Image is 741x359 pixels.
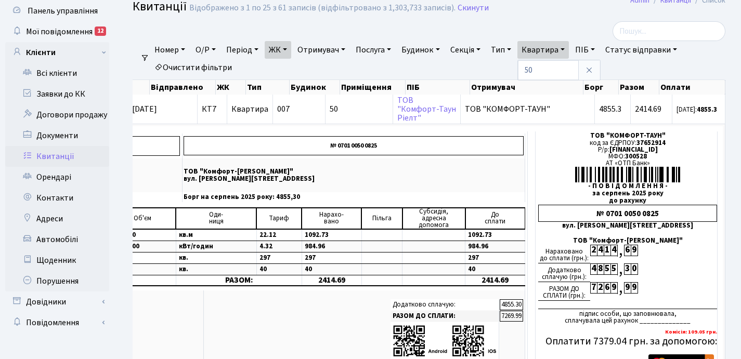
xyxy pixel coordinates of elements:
[5,208,109,229] a: Адреси
[631,263,638,275] div: 0
[465,208,525,229] td: До cплати
[635,103,661,115] span: 2414.69
[256,229,302,241] td: 22.12
[538,237,717,244] div: ТОВ "Комфорт-[PERSON_NAME]"
[538,160,717,167] div: АТ «ОТП Банк»
[402,208,465,229] td: Субсидія, адресна допомога
[597,263,604,275] div: 8
[590,263,597,275] div: 4
[202,105,223,113] span: КТ7
[677,105,717,114] small: [DATE]:
[256,263,302,275] td: 40
[610,263,617,275] div: 5
[538,132,717,139] div: ТОВ "КОМФОРТ-ТАУН"
[176,208,256,229] td: Оди- ниця
[5,1,109,21] a: Панель управління
[624,263,631,275] div: 3
[465,263,525,275] td: 40
[5,167,109,188] a: Орендарі
[302,275,361,286] td: 2414.69
[597,282,604,294] div: 2
[393,324,497,358] img: apps-qrcodes.png
[625,152,647,161] span: 300528
[406,80,470,95] th: ПІБ
[571,41,599,59] a: ПІБ
[5,146,109,167] a: Квитанції
[613,21,725,41] input: Пошук...
[150,59,236,76] a: Очистити фільтри
[465,229,525,241] td: 1092.73
[5,21,109,42] a: Мої повідомлення12
[590,282,597,294] div: 7
[5,250,109,271] a: Щоденник
[109,241,176,252] td: 228.0000
[265,41,291,59] a: ЖК
[216,80,246,95] th: ЖК
[176,252,256,263] td: кв.
[176,263,256,275] td: кв.
[538,282,590,301] div: РАЗОМ ДО СПЛАТИ (грн.):
[538,335,717,348] h5: Оплатити 7379.04 грн. за допомогою:
[500,311,523,322] td: 7269.99
[610,245,617,256] div: 4
[610,282,617,294] div: 9
[631,245,638,256] div: 9
[458,3,489,13] a: Скинути
[538,153,717,160] div: МФО:
[191,41,220,59] a: О/Р
[150,80,216,95] th: Відправлено
[302,263,361,275] td: 40
[222,41,263,59] a: Період
[5,312,109,333] a: Повідомлення
[176,275,302,286] td: РАЗОМ:
[277,103,290,115] span: 007
[302,252,361,263] td: 297
[538,140,717,147] div: код за ЄДРПОУ:
[184,168,524,175] p: ТОВ "Комфорт-[PERSON_NAME]"
[465,105,590,113] span: ТОВ "КОМФОРТ-ТАУН"
[246,80,290,95] th: Тип
[290,80,340,95] th: Будинок
[597,245,604,256] div: 4
[231,103,268,115] span: Квартира
[538,222,717,229] div: вул. [PERSON_NAME][STREET_ADDRESS]
[352,41,395,59] a: Послуга
[599,103,621,115] span: 4855.3
[176,229,256,241] td: кв.м
[150,41,189,59] a: Номер
[446,41,485,59] a: Секція
[28,5,98,17] span: Панель управління
[624,282,631,294] div: 9
[391,299,499,310] td: Додатково сплачую:
[184,176,524,182] p: вул. [PERSON_NAME][STREET_ADDRESS]
[538,245,590,263] div: Нараховано до сплати (грн.):
[590,245,597,256] div: 2
[5,291,109,312] a: Довідники
[500,299,523,310] td: 4855.30
[95,26,106,36] div: 12
[604,263,610,275] div: 5
[631,282,638,294] div: 9
[293,41,349,59] a: Отримувач
[340,80,406,95] th: Приміщення
[109,263,176,275] td: 1.0000
[697,105,717,114] b: 4855.3
[132,105,193,113] span: [DATE]
[256,208,302,229] td: Тариф
[5,125,109,146] a: Документи
[470,80,583,95] th: Отримувач
[184,136,524,155] p: № 0701 0050 0825
[517,41,569,59] a: Квартира
[391,311,499,322] td: РАЗОМ ДО СПЛАТИ:
[465,252,525,263] td: 297
[538,190,717,197] div: за серпень 2025 року
[189,3,456,13] div: Відображено з 1 по 25 з 61 записів (відфільтровано з 1,303,733 записів).
[624,245,631,256] div: 6
[361,208,402,229] td: Пільга
[538,147,717,153] div: Р/р:
[604,282,610,294] div: 6
[617,263,624,275] div: ,
[109,252,176,263] td: 1.0000
[465,241,525,252] td: 984.96
[397,41,444,59] a: Будинок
